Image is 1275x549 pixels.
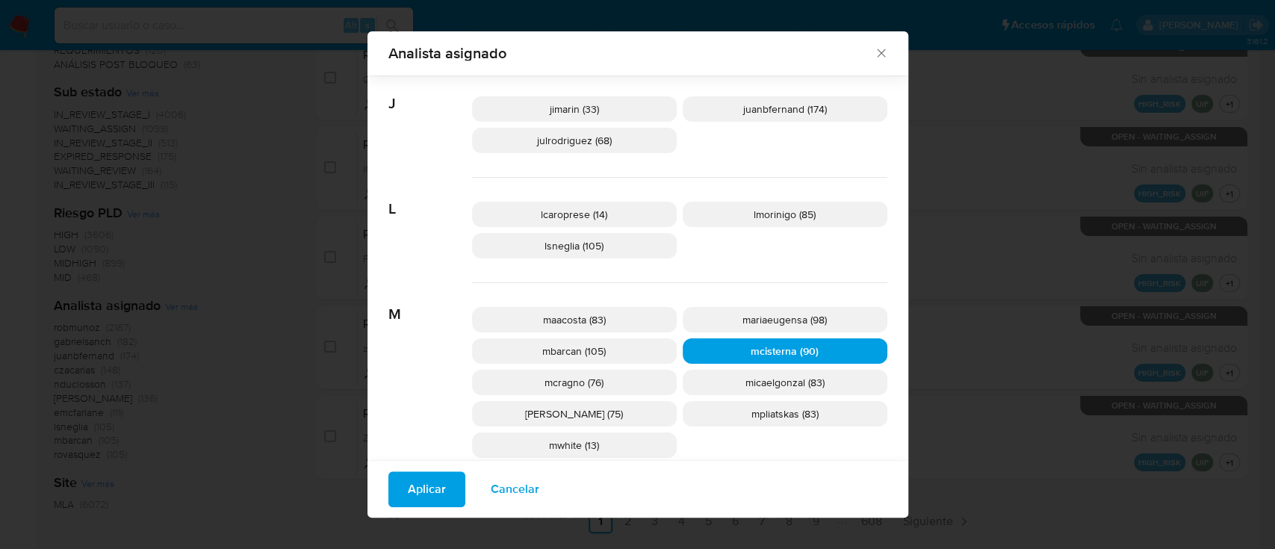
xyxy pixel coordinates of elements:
[742,312,827,327] span: mariaeugensa (98)
[542,344,606,359] span: mbarcan (105)
[408,473,446,506] span: Aplicar
[472,128,677,153] div: julrodriguez (68)
[549,438,599,453] span: mwhite (13)
[472,307,677,332] div: maacosta (83)
[751,406,819,421] span: mpliatskas (83)
[525,406,623,421] span: [PERSON_NAME] (75)
[471,471,559,507] button: Cancelar
[754,207,816,222] span: lmorinigo (85)
[751,344,819,359] span: mcisterna (90)
[472,338,677,364] div: mbarcan (105)
[491,473,539,506] span: Cancelar
[874,46,887,59] button: Cerrar
[550,102,599,117] span: jimarin (33)
[472,96,677,122] div: jimarin (33)
[388,178,472,218] span: L
[472,401,677,427] div: [PERSON_NAME] (75)
[683,307,887,332] div: mariaeugensa (98)
[388,471,465,507] button: Aplicar
[388,283,472,323] span: M
[745,375,825,390] span: micaelgonzal (83)
[472,432,677,458] div: mwhite (13)
[545,375,604,390] span: mcragno (76)
[743,102,827,117] span: juanbfernand (174)
[537,133,612,148] span: julrodriguez (68)
[683,96,887,122] div: juanbfernand (174)
[543,312,606,327] span: maacosta (83)
[545,238,604,253] span: lsneglia (105)
[472,370,677,395] div: mcragno (76)
[683,338,887,364] div: mcisterna (90)
[683,401,887,427] div: mpliatskas (83)
[683,202,887,227] div: lmorinigo (85)
[472,233,677,258] div: lsneglia (105)
[472,202,677,227] div: lcaroprese (14)
[388,46,875,61] span: Analista asignado
[541,207,607,222] span: lcaroprese (14)
[683,370,887,395] div: micaelgonzal (83)
[388,72,472,113] span: J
